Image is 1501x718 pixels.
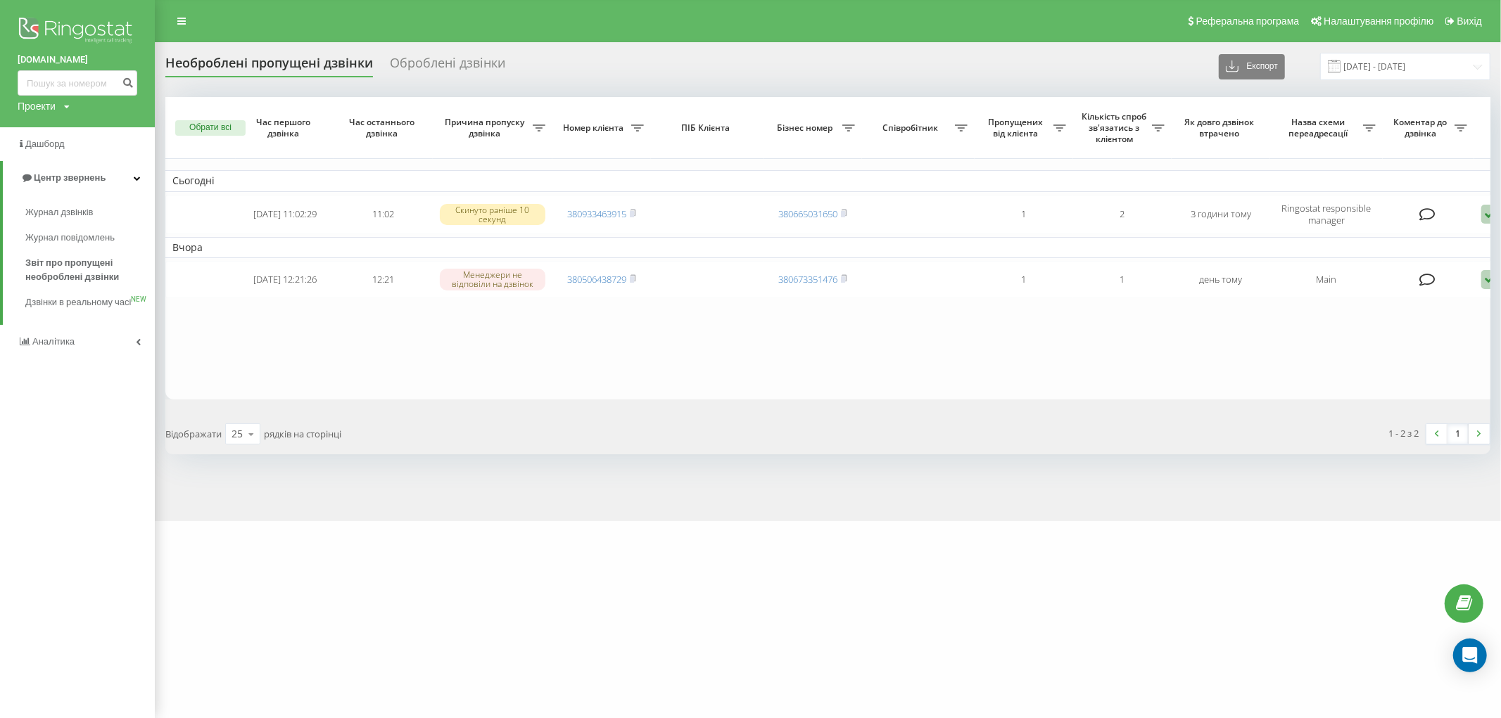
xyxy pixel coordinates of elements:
[25,295,131,309] span: Дзвінки в реальному часі
[18,99,56,113] div: Проекти
[34,172,106,183] span: Центр звернень
[440,269,545,290] div: Менеджери не відповіли на дзвінок
[25,256,148,284] span: Звіт про пропущені необроблені дзвінки
[175,120,246,136] button: Обрати всі
[1390,117,1455,139] span: Коментар до дзвінка
[982,117,1053,139] span: Пропущених від клієнта
[1172,195,1270,234] td: 3 години тому
[247,117,323,139] span: Час першого дзвінка
[559,122,631,134] span: Номер клієнта
[869,122,955,134] span: Співробітник
[346,117,422,139] span: Час останнього дзвінка
[3,161,155,195] a: Центр звернень
[440,204,545,225] div: Скинуто раніше 10 секунд
[236,261,334,298] td: [DATE] 12:21:26
[232,427,243,441] div: 25
[975,195,1073,234] td: 1
[771,122,842,134] span: Бізнес номер
[25,290,155,315] a: Дзвінки в реальному часіNEW
[25,231,115,245] span: Журнал повідомлень
[567,273,626,286] a: 380506438729
[25,225,155,250] a: Журнал повідомлень
[1270,261,1383,298] td: Main
[25,139,65,149] span: Дашборд
[778,207,837,220] a: 380665031650
[25,205,93,219] span: Журнал дзвінків
[1448,424,1469,444] a: 1
[1073,261,1172,298] td: 1
[1219,54,1285,79] button: Експорт
[165,428,222,440] span: Відображати
[1080,111,1152,144] span: Кількість спроб зв'язатись з клієнтом
[18,70,137,96] input: Пошук за номером
[236,195,334,234] td: [DATE] 11:02:29
[1277,117,1363,139] span: Назва схеми переадресації
[1183,117,1259,139] span: Як довго дзвінок втрачено
[1457,15,1482,27] span: Вихід
[334,261,433,298] td: 12:21
[25,200,155,225] a: Журнал дзвінків
[390,56,505,77] div: Оброблені дзвінки
[1073,195,1172,234] td: 2
[975,261,1073,298] td: 1
[1172,261,1270,298] td: день тому
[25,250,155,290] a: Звіт про пропущені необроблені дзвінки
[18,53,137,67] a: [DOMAIN_NAME]
[1324,15,1433,27] span: Налаштування профілю
[1453,639,1487,672] div: Open Intercom Messenger
[18,14,137,49] img: Ringostat logo
[1389,426,1419,440] div: 1 - 2 з 2
[440,117,533,139] span: Причина пропуску дзвінка
[1196,15,1300,27] span: Реферальна програма
[264,428,341,440] span: рядків на сторінці
[778,273,837,286] a: 380673351476
[334,195,433,234] td: 11:02
[165,56,373,77] div: Необроблені пропущені дзвінки
[1270,195,1383,234] td: Ringostat responsible manager
[567,207,626,220] a: 380933463915
[32,336,75,347] span: Аналiтика
[663,122,752,134] span: ПІБ Клієнта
